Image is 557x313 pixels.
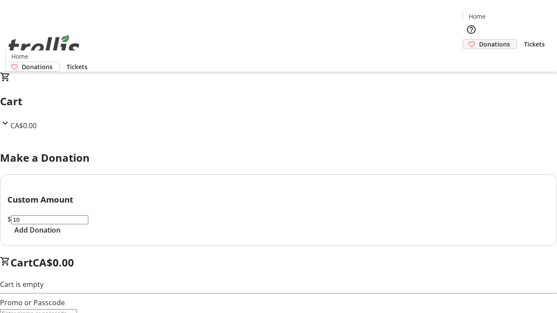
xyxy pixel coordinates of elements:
[5,62,60,72] a: Donations
[11,215,88,224] input: Donation Amount
[22,62,53,71] span: Donations
[10,121,37,130] span: CA$0.00
[463,49,480,67] button: Cart
[463,39,517,49] a: Donations
[463,21,480,38] button: Help
[7,214,11,224] span: $
[469,12,486,21] span: Home
[11,52,28,61] span: Home
[517,40,552,49] a: Tickets
[463,12,491,21] a: Home
[14,225,60,235] span: Add Donation
[7,225,67,235] button: Add Donation
[33,255,74,270] span: CA$0.00
[7,193,550,206] h3: Custom Amount
[60,62,94,71] a: Tickets
[479,40,510,49] span: Donations
[67,62,87,71] span: Tickets
[5,25,83,69] img: Orient E2E Organization g0L3osMbLW's Logo
[6,52,34,61] a: Home
[524,40,545,49] span: Tickets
